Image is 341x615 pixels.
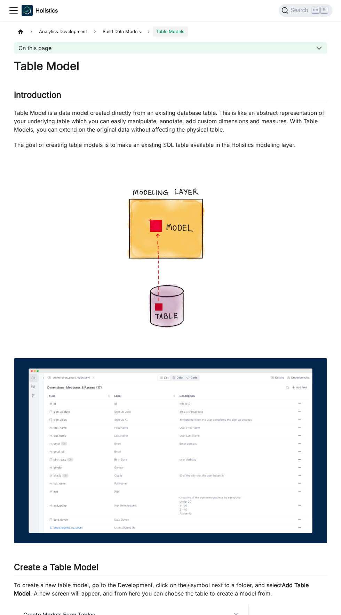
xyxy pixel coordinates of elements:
[279,4,333,17] button: Search (Ctrl+K)
[14,26,327,37] nav: Breadcrumbs
[8,5,19,16] button: Toggle navigation bar
[35,6,58,15] b: Holistics
[321,7,328,13] kbd: K
[14,26,27,37] a: Home page
[99,26,144,37] span: Build Data Models
[14,42,327,54] button: On this page
[14,562,327,575] h2: Create a Table Model
[153,26,188,37] span: Table Models
[14,90,327,103] h2: Introduction
[35,26,90,37] span: Analytics Development
[14,581,327,598] p: To create a new table model, go to the Development, click on the symbol next to a folder, and sel...
[22,5,58,16] a: HolisticsHolistics
[14,141,327,149] p: The goal of creating table models is to make an existing SQL table available in the Holistics mod...
[186,582,191,589] code: +
[14,109,327,134] p: Table Model is a data model created directly from an existing database table. This is like an abs...
[22,5,33,16] img: Holistics
[288,7,312,14] span: Search
[14,59,327,73] h1: Table Model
